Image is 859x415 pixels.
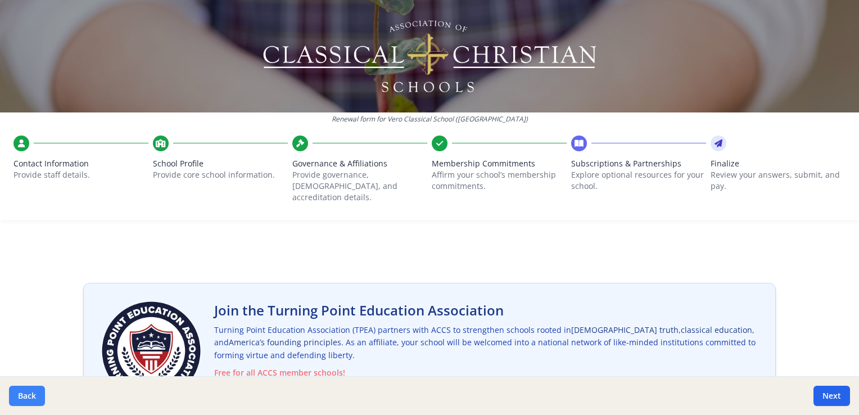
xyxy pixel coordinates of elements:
p: Review your answers, submit, and pay. [711,169,846,192]
span: [DEMOGRAPHIC_DATA] truth [571,324,679,335]
p: Provide staff details. [13,169,148,181]
span: Contact Information [13,158,148,169]
span: Free for all ACCS member schools! [214,367,762,380]
button: Next [813,386,850,406]
p: Turning Point Education Association (TPEA) partners with ACCS to strengthen schools rooted in , ,... [214,324,762,395]
span: Membership Commitments [432,158,567,169]
h2: Join the Turning Point Education Association [214,301,762,319]
p: Provide core school information. [153,169,288,181]
p: Affirm your school’s membership commitments. [432,169,567,192]
span: School Profile [153,158,288,169]
span: America’s founding principles [229,337,341,348]
p: Provide governance, [DEMOGRAPHIC_DATA], and accreditation details. [292,169,427,203]
img: Logo [261,17,598,96]
span: Finalize [711,158,846,169]
span: classical education [681,324,752,335]
p: Explore optional resources for your school. [571,169,706,192]
img: Turning Point Education Association Logo [97,297,205,405]
button: Back [9,386,45,406]
span: Subscriptions & Partnerships [571,158,706,169]
span: Governance & Affiliations [292,158,427,169]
